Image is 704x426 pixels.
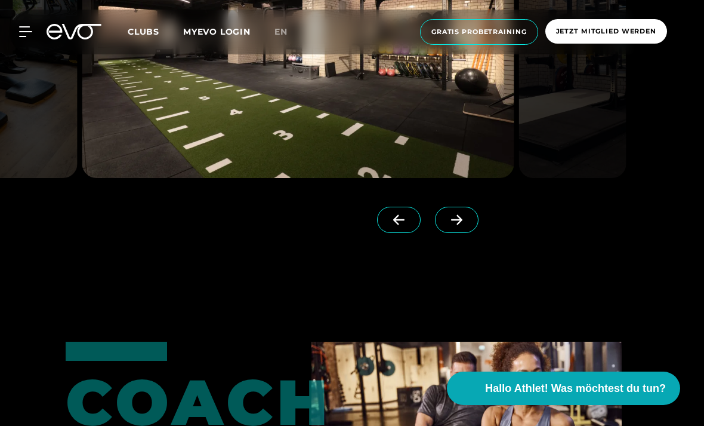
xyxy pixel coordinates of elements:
span: en [274,26,288,37]
a: MYEVO LOGIN [183,26,251,37]
button: Hallo Athlet! Was möchtest du tun? [447,372,680,405]
span: Jetzt Mitglied werden [556,26,656,36]
span: Hallo Athlet! Was möchtest du tun? [485,381,666,397]
a: Clubs [128,26,183,37]
a: en [274,25,302,39]
a: Gratis Probetraining [416,19,542,45]
span: Clubs [128,26,159,37]
a: Jetzt Mitglied werden [542,19,671,45]
span: Gratis Probetraining [431,27,527,37]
